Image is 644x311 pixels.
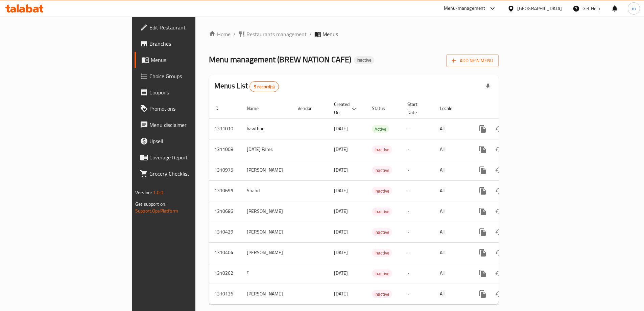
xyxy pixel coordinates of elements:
button: Change Status [491,286,507,302]
button: Change Status [491,183,507,199]
button: Change Status [491,141,507,158]
td: All [434,201,469,222]
span: Menu disclaimer [149,121,234,129]
span: Inactive [372,228,392,236]
td: - [402,242,434,263]
div: Menu-management [444,4,485,13]
span: [DATE] [334,165,348,174]
span: Vendor [297,104,320,112]
span: Active [372,125,389,133]
span: [DATE] [334,248,348,257]
span: Inactive [354,57,374,63]
span: 1.0.0 [153,188,163,197]
td: Shahd [241,180,292,201]
span: Inactive [372,249,392,257]
td: All [434,160,469,180]
a: Coupons [135,84,239,101]
table: enhanced table [209,98,545,305]
td: - [402,284,434,304]
span: Inactive [372,270,392,277]
a: Grocery Checklist [135,165,239,182]
span: Locale [440,104,461,112]
a: Upsell [135,133,239,149]
div: [GEOGRAPHIC_DATA] [517,5,562,12]
a: Coverage Report [135,149,239,165]
span: Status [372,104,394,112]
a: Edit Restaurant [135,19,239,36]
button: more [475,203,491,220]
span: Grocery Checklist [149,170,234,178]
td: [DATE] Fares [241,139,292,160]
span: Menus [151,56,234,64]
span: Name [247,104,267,112]
span: Menus [323,30,338,38]
span: Menu management ( BREW NATION CAFE ) [209,52,351,67]
button: more [475,286,491,302]
span: Inactive [372,187,392,195]
button: more [475,265,491,282]
span: Inactive [372,146,392,154]
span: Restaurants management [246,30,307,38]
button: Change Status [491,203,507,220]
a: Choice Groups [135,68,239,84]
span: [DATE] [334,269,348,277]
td: [PERSON_NAME] [241,201,292,222]
span: Get support on: [135,200,166,208]
td: - [402,201,434,222]
td: - [402,222,434,242]
a: Support.OpsPlatform [135,206,178,215]
span: Choice Groups [149,72,234,80]
td: All [434,263,469,284]
div: Inactive [372,146,392,154]
a: Restaurants management [238,30,307,38]
a: Branches [135,36,239,52]
span: Branches [149,40,234,48]
button: more [475,121,491,137]
span: [DATE] [334,227,348,236]
span: [DATE] [334,145,348,154]
button: Change Status [491,224,507,240]
div: Inactive [372,249,392,257]
td: kawthar [241,118,292,139]
td: [PERSON_NAME] [241,160,292,180]
td: [PERSON_NAME] [241,222,292,242]
button: more [475,183,491,199]
span: m [632,5,636,12]
span: Version: [135,188,152,197]
button: Change Status [491,265,507,282]
span: Coverage Report [149,153,234,161]
span: Coupons [149,88,234,96]
li: / [309,30,312,38]
button: Change Status [491,121,507,137]
td: All [434,180,469,201]
span: Add New Menu [452,57,493,65]
a: Menu disclaimer [135,117,239,133]
td: All [434,222,469,242]
td: - [402,118,434,139]
div: Total records count [249,81,279,92]
td: ؟ [241,263,292,284]
nav: breadcrumb [209,30,499,38]
button: more [475,245,491,261]
div: Export file [480,79,496,95]
span: [DATE] [334,289,348,298]
button: more [475,224,491,240]
td: All [434,139,469,160]
td: - [402,263,434,284]
span: Upsell [149,137,234,145]
span: ID [214,104,227,112]
button: more [475,141,491,158]
span: Promotions [149,105,234,113]
td: [PERSON_NAME] [241,242,292,263]
span: Inactive [372,166,392,174]
button: Add New Menu [446,54,499,67]
span: Inactive [372,290,392,298]
button: Change Status [491,245,507,261]
span: Edit Restaurant [149,23,234,31]
td: - [402,180,434,201]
